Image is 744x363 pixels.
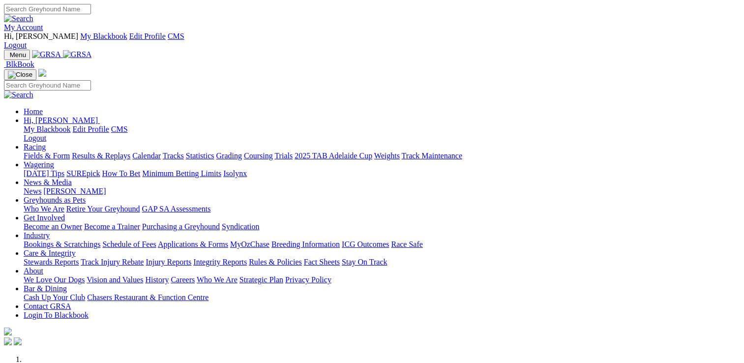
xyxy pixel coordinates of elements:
[24,160,54,169] a: Wagering
[111,125,128,133] a: CMS
[163,151,184,160] a: Tracks
[4,337,12,345] img: facebook.svg
[24,275,85,284] a: We Love Our Dogs
[304,258,340,266] a: Fact Sheets
[295,151,372,160] a: 2025 TAB Adelaide Cup
[32,50,61,59] img: GRSA
[24,134,46,142] a: Logout
[158,240,228,248] a: Applications & Forms
[24,151,740,160] div: Racing
[271,240,340,248] a: Breeding Information
[24,187,41,195] a: News
[168,32,184,40] a: CMS
[4,80,91,91] input: Search
[87,293,208,302] a: Chasers Restaurant & Function Centre
[24,267,43,275] a: About
[24,125,71,133] a: My Blackbook
[249,258,302,266] a: Rules & Policies
[145,275,169,284] a: History
[102,169,141,178] a: How To Bet
[239,275,283,284] a: Strategic Plan
[244,151,273,160] a: Coursing
[4,50,30,60] button: Toggle navigation
[24,293,85,302] a: Cash Up Your Club
[102,240,156,248] a: Schedule of Fees
[171,275,195,284] a: Careers
[142,222,220,231] a: Purchasing a Greyhound
[24,178,72,186] a: News & Media
[285,275,331,284] a: Privacy Policy
[391,240,422,248] a: Race Safe
[24,258,79,266] a: Stewards Reports
[142,205,211,213] a: GAP SA Assessments
[132,151,161,160] a: Calendar
[142,169,221,178] a: Minimum Betting Limits
[342,258,387,266] a: Stay On Track
[129,32,166,40] a: Edit Profile
[223,169,247,178] a: Isolynx
[24,284,67,293] a: Bar & Dining
[73,125,109,133] a: Edit Profile
[84,222,140,231] a: Become a Trainer
[24,240,100,248] a: Bookings & Scratchings
[4,23,43,31] a: My Account
[197,275,238,284] a: Who We Are
[24,222,82,231] a: Become an Owner
[4,91,33,99] img: Search
[374,151,400,160] a: Weights
[80,32,127,40] a: My Blackbook
[146,258,191,266] a: Injury Reports
[402,151,462,160] a: Track Maintenance
[24,258,740,267] div: Care & Integrity
[24,213,65,222] a: Get Involved
[66,205,140,213] a: Retire Your Greyhound
[24,249,76,257] a: Care & Integrity
[24,169,64,178] a: [DATE] Tips
[72,151,130,160] a: Results & Replays
[6,60,34,68] span: BlkBook
[24,205,64,213] a: Who We Are
[24,169,740,178] div: Wagering
[24,231,50,240] a: Industry
[43,187,106,195] a: [PERSON_NAME]
[4,4,91,14] input: Search
[230,240,269,248] a: MyOzChase
[24,240,740,249] div: Industry
[216,151,242,160] a: Grading
[24,116,98,124] span: Hi, [PERSON_NAME]
[24,143,46,151] a: Racing
[8,71,32,79] img: Close
[4,328,12,335] img: logo-grsa-white.png
[14,337,22,345] img: twitter.svg
[81,258,144,266] a: Track Injury Rebate
[24,205,740,213] div: Greyhounds as Pets
[10,51,26,59] span: Menu
[38,69,46,77] img: logo-grsa-white.png
[24,107,43,116] a: Home
[4,14,33,23] img: Search
[24,151,70,160] a: Fields & Form
[222,222,259,231] a: Syndication
[4,41,27,49] a: Logout
[186,151,214,160] a: Statistics
[4,60,34,68] a: BlkBook
[274,151,293,160] a: Trials
[66,169,100,178] a: SUREpick
[193,258,247,266] a: Integrity Reports
[4,69,36,80] button: Toggle navigation
[24,293,740,302] div: Bar & Dining
[4,32,740,50] div: My Account
[87,275,143,284] a: Vision and Values
[342,240,389,248] a: ICG Outcomes
[24,311,89,319] a: Login To Blackbook
[24,302,71,310] a: Contact GRSA
[24,222,740,231] div: Get Involved
[24,275,740,284] div: About
[24,125,740,143] div: Hi, [PERSON_NAME]
[63,50,92,59] img: GRSA
[24,187,740,196] div: News & Media
[24,116,100,124] a: Hi, [PERSON_NAME]
[24,196,86,204] a: Greyhounds as Pets
[4,32,78,40] span: Hi, [PERSON_NAME]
